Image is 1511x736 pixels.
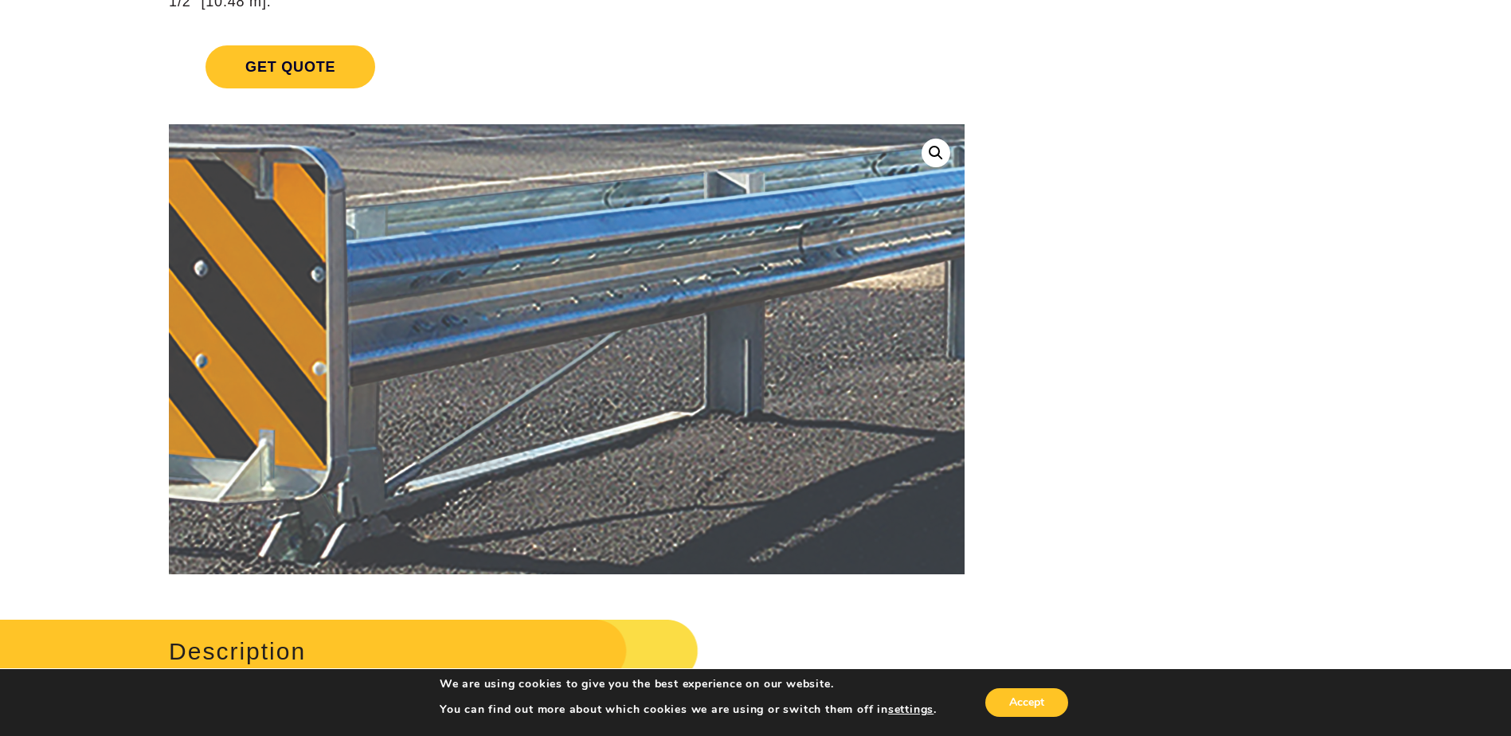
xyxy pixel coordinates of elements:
a: Get Quote [169,26,965,108]
p: You can find out more about which cookies we are using or switch them off in . [440,703,937,717]
button: Accept [985,688,1068,717]
p: We are using cookies to give you the best experience on our website. [440,677,937,691]
span: Get Quote [206,45,375,88]
button: settings [888,703,934,717]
